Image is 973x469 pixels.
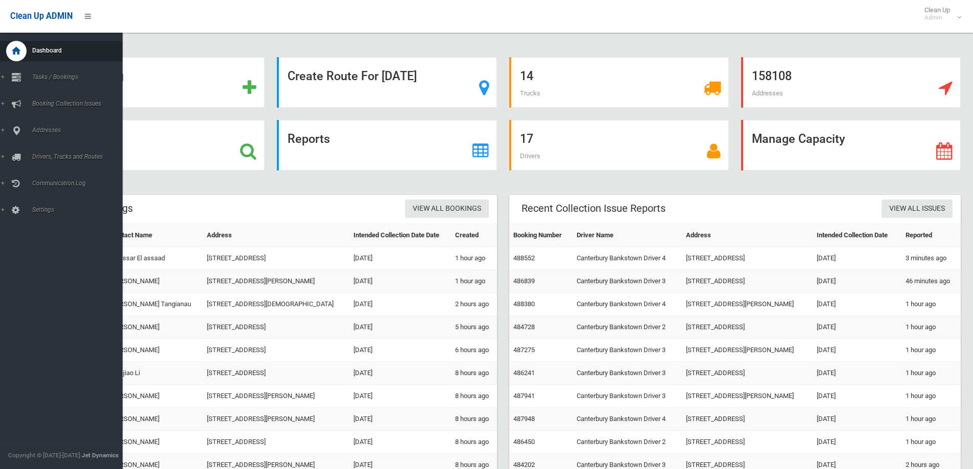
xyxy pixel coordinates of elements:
[573,316,682,339] td: Canterbury Bankstown Driver 2
[106,270,203,293] td: [PERSON_NAME]
[573,270,682,293] td: Canterbury Bankstown Driver 3
[573,431,682,454] td: Canterbury Bankstown Driver 2
[520,132,533,146] strong: 17
[106,316,203,339] td: [PERSON_NAME]
[349,362,452,385] td: [DATE]
[901,293,961,316] td: 1 hour ago
[682,224,812,247] th: Address
[813,408,901,431] td: [DATE]
[513,277,535,285] a: 486839
[349,224,452,247] th: Intended Collection Date Date
[349,339,452,362] td: [DATE]
[349,431,452,454] td: [DATE]
[29,206,130,213] span: Settings
[924,14,950,21] small: Admin
[573,408,682,431] td: Canterbury Bankstown Driver 4
[901,362,961,385] td: 1 hour ago
[682,431,812,454] td: [STREET_ADDRESS]
[106,293,203,316] td: [PERSON_NAME] Tangianau
[203,293,349,316] td: [STREET_ADDRESS][DEMOGRAPHIC_DATA]
[288,132,330,146] strong: Reports
[203,362,349,385] td: [STREET_ADDRESS]
[813,293,901,316] td: [DATE]
[45,120,265,170] a: Search
[682,385,812,408] td: [STREET_ADDRESS][PERSON_NAME]
[106,362,203,385] td: Tianjiao Li
[451,408,496,431] td: 8 hours ago
[813,431,901,454] td: [DATE]
[752,89,783,97] span: Addresses
[513,461,535,468] a: 484202
[45,57,265,108] a: Add Booking
[513,254,535,262] a: 488552
[277,120,496,170] a: Reports
[813,247,901,270] td: [DATE]
[203,431,349,454] td: [STREET_ADDRESS]
[509,57,729,108] a: 14 Trucks
[29,127,130,134] span: Addresses
[901,247,961,270] td: 3 minutes ago
[349,316,452,339] td: [DATE]
[682,270,812,293] td: [STREET_ADDRESS]
[901,408,961,431] td: 1 hour ago
[919,6,960,21] span: Clean Up
[573,247,682,270] td: Canterbury Bankstown Driver 4
[813,385,901,408] td: [DATE]
[682,362,812,385] td: [STREET_ADDRESS]
[203,270,349,293] td: [STREET_ADDRESS][PERSON_NAME]
[520,89,540,97] span: Trucks
[901,270,961,293] td: 46 minutes ago
[29,100,130,107] span: Booking Collection Issues
[451,362,496,385] td: 8 hours ago
[203,408,349,431] td: [STREET_ADDRESS][PERSON_NAME]
[813,316,901,339] td: [DATE]
[349,247,452,270] td: [DATE]
[106,431,203,454] td: [PERSON_NAME]
[106,385,203,408] td: [PERSON_NAME]
[573,293,682,316] td: Canterbury Bankstown Driver 4
[203,339,349,362] td: [STREET_ADDRESS]
[573,362,682,385] td: Canterbury Bankstown Driver 3
[741,57,961,108] a: 158108 Addresses
[288,69,417,83] strong: Create Route For [DATE]
[203,247,349,270] td: [STREET_ADDRESS]
[682,247,812,270] td: [STREET_ADDRESS]
[573,339,682,362] td: Canterbury Bankstown Driver 3
[349,385,452,408] td: [DATE]
[513,346,535,354] a: 487275
[203,224,349,247] th: Address
[349,408,452,431] td: [DATE]
[405,200,489,218] a: View All Bookings
[813,224,901,247] th: Intended Collection Date
[813,270,901,293] td: [DATE]
[106,224,203,247] th: Contact Name
[451,339,496,362] td: 6 hours ago
[682,408,812,431] td: [STREET_ADDRESS]
[451,316,496,339] td: 5 hours ago
[513,415,535,423] a: 487948
[901,316,961,339] td: 1 hour ago
[203,316,349,339] td: [STREET_ADDRESS]
[573,385,682,408] td: Canterbury Bankstown Driver 3
[741,120,961,170] a: Manage Capacity
[520,152,540,160] span: Drivers
[451,385,496,408] td: 8 hours ago
[682,293,812,316] td: [STREET_ADDRESS][PERSON_NAME]
[451,431,496,454] td: 8 hours ago
[752,69,792,83] strong: 158108
[8,452,80,459] span: Copyright © [DATE]-[DATE]
[451,293,496,316] td: 2 hours ago
[277,57,496,108] a: Create Route For [DATE]
[901,431,961,454] td: 1 hour ago
[82,452,118,459] strong: Jet Dynamics
[349,270,452,293] td: [DATE]
[29,153,130,160] span: Drivers, Trucks and Routes
[451,247,496,270] td: 1 hour ago
[29,47,130,54] span: Dashboard
[106,408,203,431] td: [PERSON_NAME]
[813,362,901,385] td: [DATE]
[513,438,535,446] a: 486450
[10,11,73,21] span: Clean Up ADMIN
[901,224,961,247] th: Reported
[29,180,130,187] span: Communication Log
